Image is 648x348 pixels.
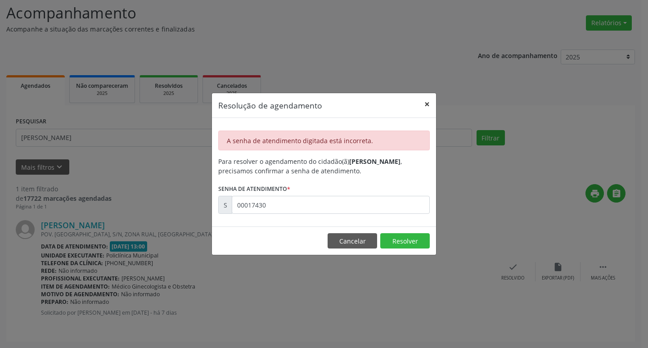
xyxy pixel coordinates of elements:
button: Cancelar [328,233,377,249]
button: Resolver [380,233,430,249]
label: Senha de atendimento [218,182,290,196]
button: Close [418,93,436,115]
b: [PERSON_NAME] [349,157,400,166]
h5: Resolução de agendamento [218,99,322,111]
div: A senha de atendimento digitada está incorreta. [218,131,430,150]
div: Para resolver o agendamento do cidadão(ã) , precisamos confirmar a senha de atendimento. [218,157,430,176]
div: S [218,196,232,214]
